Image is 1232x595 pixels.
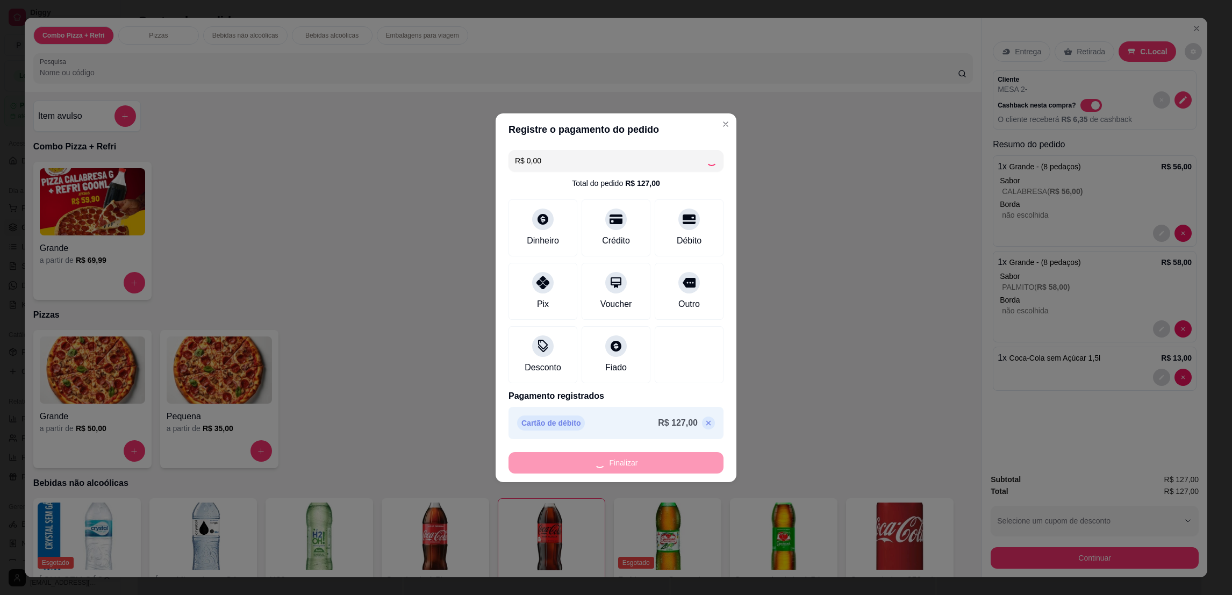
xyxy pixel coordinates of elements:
div: Débito [677,234,701,247]
div: Loading [706,155,717,166]
p: R$ 127,00 [658,417,698,429]
button: Close [717,116,734,133]
div: Pix [537,298,549,311]
header: Registre o pagamento do pedido [496,113,736,146]
div: Crédito [602,234,630,247]
input: Ex.: hambúrguer de cordeiro [515,150,706,171]
div: Voucher [600,298,632,311]
div: Desconto [525,361,561,374]
div: Total do pedido [572,178,660,189]
p: Pagamento registrados [508,390,724,403]
div: Outro [678,298,700,311]
div: Dinheiro [527,234,559,247]
div: R$ 127,00 [625,178,660,189]
p: Cartão de débito [517,415,585,431]
div: Fiado [605,361,627,374]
